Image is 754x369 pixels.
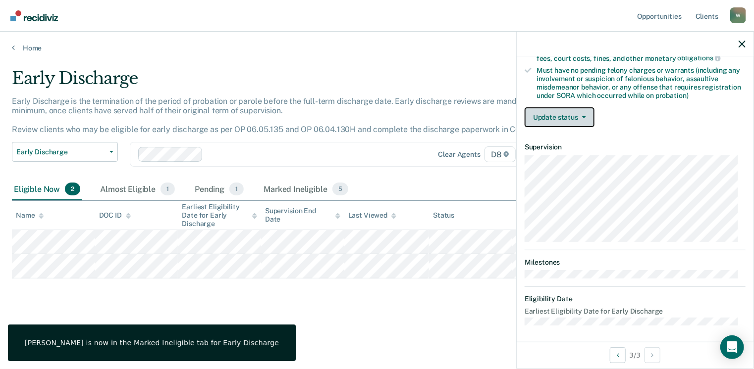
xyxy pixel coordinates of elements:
div: Marked Ineligible [262,179,350,200]
div: 3 / 3 [517,342,754,368]
span: Early Discharge [16,148,106,156]
div: Supervision End Date [265,207,340,224]
div: Status [433,211,454,220]
span: 2 [65,183,80,195]
div: Almost Eligible [98,179,177,200]
button: Update status [525,107,594,127]
div: Early Discharge [12,68,578,96]
dt: Earliest Eligibility Date for Early Discharge [525,307,746,316]
span: obligations [678,54,721,62]
span: 1 [161,183,175,195]
div: Last Viewed [348,211,396,220]
span: probation) [655,92,689,99]
div: Clear agents [438,150,481,159]
img: Recidiviz [10,10,58,21]
dt: Eligibility Date [525,295,746,303]
div: [PERSON_NAME] is now in the Marked Ineligible tab for Early Discharge [25,338,279,347]
a: Home [12,44,742,52]
button: Previous Opportunity [610,347,626,363]
div: Earliest Eligibility Date for Early Discharge [182,203,257,228]
button: Next Opportunity [645,347,660,363]
span: D8 [485,146,516,162]
span: 1 [229,183,244,195]
button: Profile dropdown button [730,7,746,23]
div: W [730,7,746,23]
div: Must have no pending felony charges or warrants (including any involvement or suspicion of feloni... [537,66,746,99]
dt: Milestones [525,258,746,267]
div: Pending [193,179,246,200]
p: Early Discharge is the termination of the period of probation or parole before the full-term disc... [12,96,544,135]
div: Open Intercom Messenger [720,335,744,359]
div: DOC ID [99,211,131,220]
div: Eligible Now [12,179,82,200]
div: Name [16,211,44,220]
span: 5 [332,183,348,195]
dt: Supervision [525,143,746,151]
